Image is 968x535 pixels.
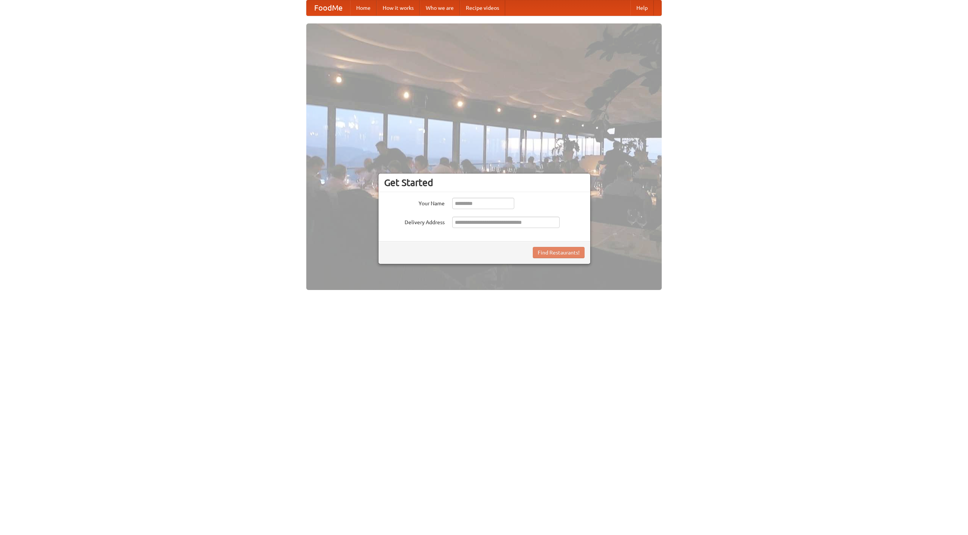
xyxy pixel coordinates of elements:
label: Your Name [384,198,445,207]
a: FoodMe [307,0,350,16]
button: Find Restaurants! [533,247,585,258]
a: Home [350,0,377,16]
a: How it works [377,0,420,16]
a: Help [630,0,654,16]
h3: Get Started [384,177,585,188]
a: Who we are [420,0,460,16]
label: Delivery Address [384,217,445,226]
a: Recipe videos [460,0,505,16]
